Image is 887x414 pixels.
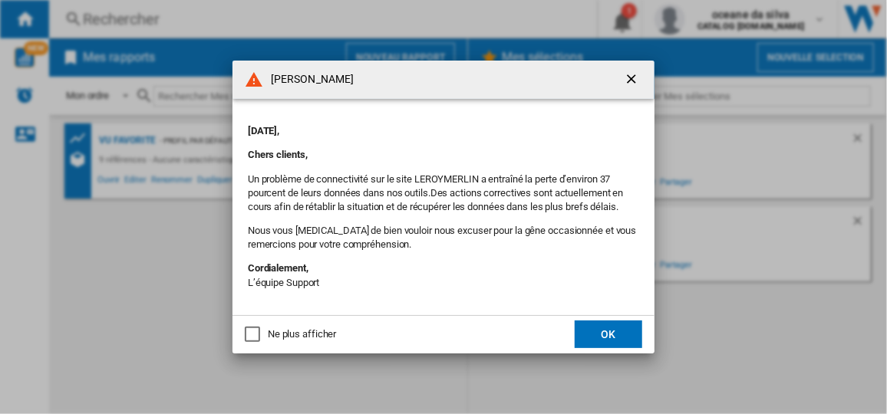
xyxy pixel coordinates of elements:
[248,172,639,215] p: Un problème de connectivité sur le site LEROYMERLIN a entraîné la perte d’environ 37 pourcent de ...
[248,262,308,274] strong: Cordialement,
[268,327,336,341] div: Ne plus afficher
[624,71,642,90] ng-md-icon: getI18NText('BUTTONS.CLOSE_DIALOG')
[575,320,642,348] button: OK
[263,72,354,87] h4: [PERSON_NAME]
[618,64,648,95] button: getI18NText('BUTTONS.CLOSE_DIALOG')
[245,327,336,342] md-checkbox: Ne plus afficher
[248,261,639,289] p: L’équipe Support
[248,224,639,251] p: Nous vous [MEDICAL_DATA] de bien vouloir nous excuser pour la gêne occasionnée et vous remercions...
[248,125,279,136] strong: [DATE],
[248,149,308,160] strong: Chers clients,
